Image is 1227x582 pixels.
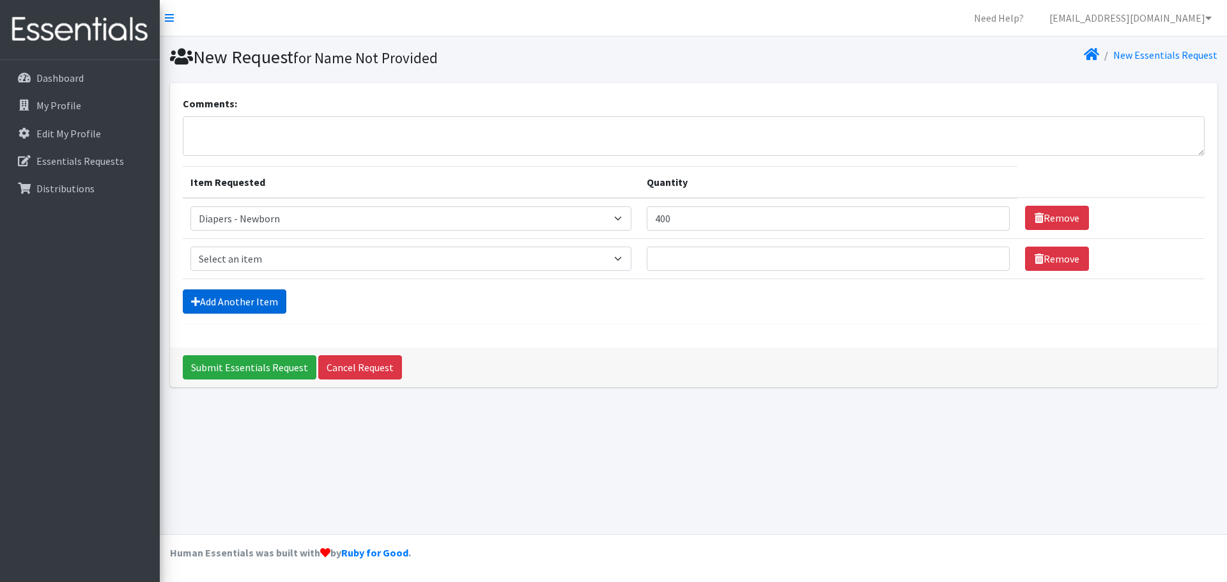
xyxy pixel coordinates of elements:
[36,99,81,112] p: My Profile
[341,546,408,559] a: Ruby for Good
[964,5,1034,31] a: Need Help?
[36,182,95,195] p: Distributions
[1025,206,1089,230] a: Remove
[170,546,411,559] strong: Human Essentials was built with by .
[183,355,316,379] input: Submit Essentials Request
[1113,49,1217,61] a: New Essentials Request
[318,355,402,379] a: Cancel Request
[183,96,237,111] label: Comments:
[639,166,1017,198] th: Quantity
[5,93,155,118] a: My Profile
[36,127,101,140] p: Edit My Profile
[36,72,84,84] p: Dashboard
[5,8,155,51] img: HumanEssentials
[5,176,155,201] a: Distributions
[36,155,124,167] p: Essentials Requests
[1025,247,1089,271] a: Remove
[5,148,155,174] a: Essentials Requests
[183,166,640,198] th: Item Requested
[5,65,155,91] a: Dashboard
[170,46,689,68] h1: New Request
[183,289,286,314] a: Add Another Item
[5,121,155,146] a: Edit My Profile
[1039,5,1222,31] a: [EMAIL_ADDRESS][DOMAIN_NAME]
[293,49,438,67] small: for Name Not Provided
